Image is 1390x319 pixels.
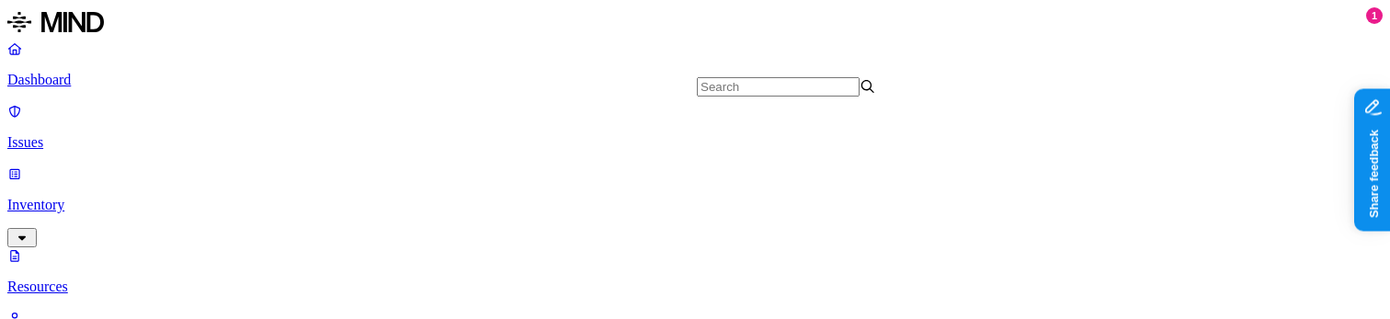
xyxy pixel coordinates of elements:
[697,77,860,97] input: Search
[7,247,1383,295] a: Resources
[7,197,1383,213] p: Inventory
[7,72,1383,88] p: Dashboard
[7,7,104,37] img: MIND
[1366,7,1383,24] div: 1
[7,40,1383,88] a: Dashboard
[7,103,1383,151] a: Issues
[7,279,1383,295] p: Resources
[7,165,1383,245] a: Inventory
[7,7,1383,40] a: MIND
[7,134,1383,151] p: Issues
